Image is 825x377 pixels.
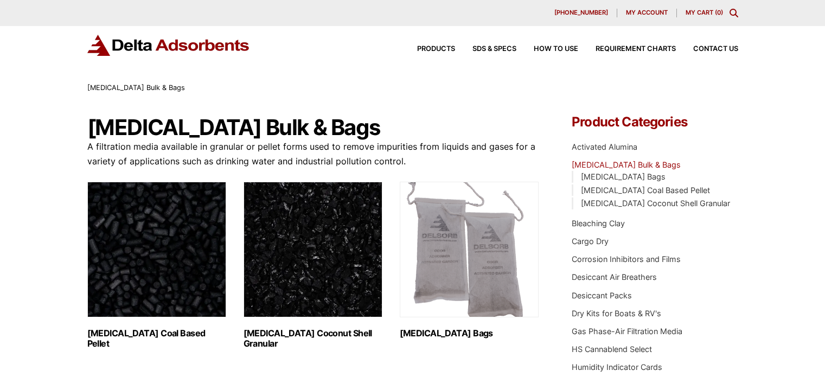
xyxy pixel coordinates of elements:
a: Desiccant Packs [572,291,632,300]
a: Visit product category Activated Carbon Coconut Shell Granular [244,182,382,349]
a: Activated Alumina [572,142,637,151]
a: Gas Phase-Air Filtration Media [572,327,682,336]
a: Humidity Indicator Cards [572,362,662,372]
a: Visit product category Activated Carbon Bags [400,182,539,338]
span: Products [417,46,455,53]
a: [MEDICAL_DATA] Coal Based Pellet [581,186,710,195]
h2: [MEDICAL_DATA] Coal Based Pellet [87,328,226,349]
a: My Cart (0) [686,9,723,16]
a: Dry Kits for Boats & RV's [572,309,661,318]
h2: [MEDICAL_DATA] Coconut Shell Granular [244,328,382,349]
span: How to Use [534,46,578,53]
p: A filtration media available in granular or pellet forms used to remove impurities from liquids a... [87,139,540,169]
a: My account [617,9,677,17]
h2: [MEDICAL_DATA] Bags [400,328,539,338]
a: Visit product category Activated Carbon Coal Based Pellet [87,182,226,349]
img: Activated Carbon Coconut Shell Granular [244,182,382,317]
a: SDS & SPECS [455,46,516,53]
a: Cargo Dry [572,237,609,246]
a: Requirement Charts [578,46,676,53]
span: Requirement Charts [596,46,676,53]
span: Contact Us [693,46,738,53]
a: [MEDICAL_DATA] Coconut Shell Granular [581,199,730,208]
span: My account [626,10,668,16]
a: Contact Us [676,46,738,53]
a: [MEDICAL_DATA] Bulk & Bags [572,160,681,169]
span: [PHONE_NUMBER] [554,10,608,16]
a: Desiccant Air Breathers [572,272,657,282]
a: Bleaching Clay [572,219,625,228]
span: SDS & SPECS [472,46,516,53]
span: [MEDICAL_DATA] Bulk & Bags [87,84,185,92]
h4: Product Categories [572,116,738,129]
div: Toggle Modal Content [730,9,738,17]
a: Corrosion Inhibitors and Films [572,254,681,264]
img: Activated Carbon Bags [400,182,539,317]
a: Products [400,46,455,53]
img: Activated Carbon Coal Based Pellet [87,182,226,317]
a: [PHONE_NUMBER] [546,9,617,17]
h1: [MEDICAL_DATA] Bulk & Bags [87,116,540,139]
img: Delta Adsorbents [87,35,250,56]
a: How to Use [516,46,578,53]
a: HS Cannablend Select [572,344,652,354]
a: [MEDICAL_DATA] Bags [581,172,666,181]
span: 0 [717,9,721,16]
